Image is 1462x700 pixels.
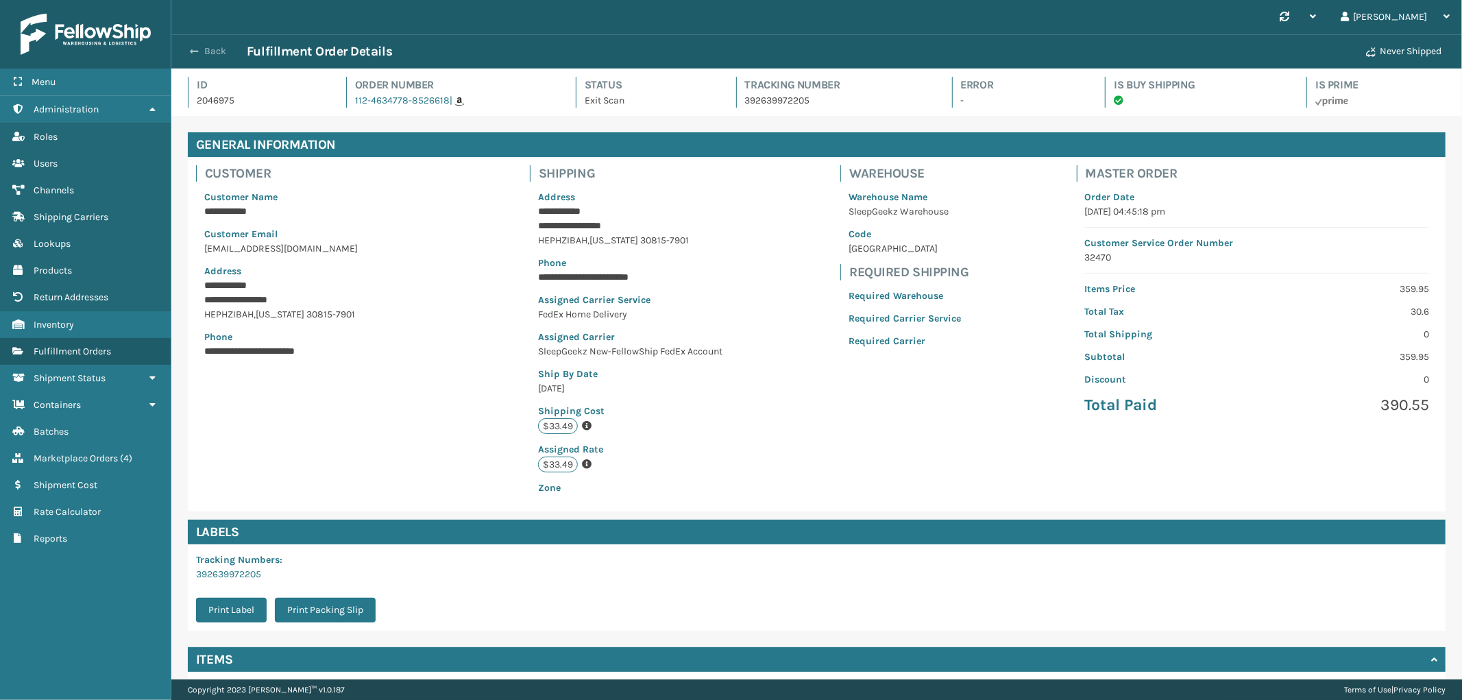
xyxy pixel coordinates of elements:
p: Required Warehouse [849,289,961,303]
h4: Status [585,77,711,93]
p: Phone [204,330,415,344]
p: 390.55 [1265,395,1429,415]
p: [GEOGRAPHIC_DATA] [849,241,961,256]
p: Subtotal [1085,350,1249,364]
p: $33.49 [538,457,578,472]
p: Zone [538,481,725,495]
span: ( 4 ) [120,452,132,464]
span: Lookups [34,238,71,250]
p: [DATE] 04:45:18 pm [1085,204,1430,219]
span: Administration [34,104,99,115]
p: 0 [1265,327,1429,341]
span: , [587,234,589,246]
p: Discount [1085,372,1249,387]
span: 30815-7901 [306,309,355,320]
p: [EMAIL_ADDRESS][DOMAIN_NAME] [204,241,415,256]
span: | [450,95,452,106]
span: [US_STATE] [256,309,304,320]
h4: Customer [205,165,423,182]
h4: Id [197,77,321,93]
button: Print Label [196,598,267,623]
a: Terms of Use [1344,685,1391,695]
p: 0 [1265,372,1429,387]
p: SleepGeekz New-FellowShip FedEx Account [538,344,725,359]
p: 30.6 [1265,304,1429,319]
span: HEPHZIBAH [538,234,587,246]
span: Tracking Numbers : [196,554,282,566]
p: SleepGeekz Warehouse [849,204,961,219]
p: Copyright 2023 [PERSON_NAME]™ v 1.0.187 [188,679,345,700]
p: Required Carrier [849,334,961,348]
span: Batches [34,426,69,437]
h4: Order Number [355,77,551,93]
span: Users [34,158,58,169]
p: Total Tax [1085,304,1249,319]
p: Assigned Carrier [538,330,725,344]
span: Marketplace Orders [34,452,118,464]
h4: General Information [188,132,1446,157]
span: HEPHZIBAH [204,309,254,320]
p: Customer Name [204,190,415,204]
i: Never Shipped [1366,47,1376,57]
span: Menu [32,76,56,88]
a: | [450,95,464,106]
p: Total Shipping [1085,327,1249,341]
p: 32470 [1085,250,1430,265]
span: Containers [34,399,81,411]
p: 359.95 [1265,350,1429,364]
p: Total Paid [1085,395,1249,415]
h4: Error [961,77,1081,93]
p: Items Price [1085,282,1249,296]
p: Assigned Carrier Service [538,293,725,307]
button: Print Packing Slip [275,598,376,623]
p: 359.95 [1265,282,1429,296]
span: 30815-7901 [640,234,689,246]
p: Phone [538,256,725,270]
span: , [254,309,256,320]
span: [US_STATE] [589,234,638,246]
p: 2046975 [197,93,321,108]
p: Warehouse Name [849,190,961,204]
p: Code [849,227,961,241]
h4: Labels [188,520,1446,544]
span: Channels [34,184,74,196]
span: Reports [34,533,67,544]
a: 112-4634778-8526618 [355,95,450,106]
h4: Shipping [539,165,733,182]
h4: Required Shipping [849,264,969,280]
span: Products [34,265,72,276]
span: Rate Calculator [34,506,101,518]
h4: Items [196,651,233,668]
p: Order Date [1085,190,1430,204]
a: 392639972205 [196,568,261,580]
p: 392639972205 [745,93,927,108]
p: $33.49 [538,418,578,434]
span: Inventory [34,319,74,330]
div: | [1344,679,1446,700]
p: Exit Scan [585,93,711,108]
h4: Is Prime [1315,77,1446,93]
span: Shipment Cost [34,479,97,491]
h4: Warehouse [849,165,969,182]
p: Required Carrier Service [849,311,961,326]
p: Assigned Rate [538,442,725,457]
h4: Tracking Number [745,77,927,93]
p: Shipping Cost [538,404,725,418]
img: logo [21,14,151,55]
button: Back [184,45,247,58]
span: Shipping Carriers [34,211,108,223]
span: Address [204,265,241,277]
h4: Master Order [1086,165,1438,182]
p: FedEx Home Delivery [538,307,725,322]
p: [DATE] [538,381,725,396]
span: Fulfillment Orders [34,346,111,357]
span: Return Addresses [34,291,108,303]
h3: Fulfillment Order Details [247,43,392,60]
p: Customer Email [204,227,415,241]
p: Customer Service Order Number [1085,236,1430,250]
span: Shipment Status [34,372,106,384]
span: Address [538,191,575,203]
h4: Is Buy Shipping [1114,77,1282,93]
a: Privacy Policy [1393,685,1446,695]
span: Roles [34,131,58,143]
